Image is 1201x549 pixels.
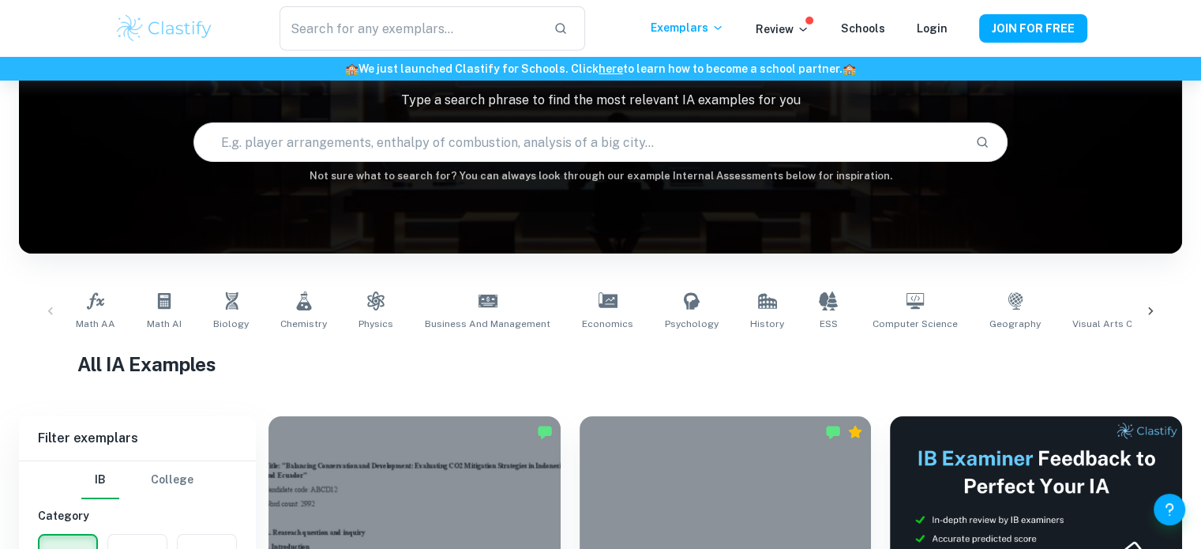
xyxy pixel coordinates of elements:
span: 🏫 [843,62,856,75]
span: Biology [213,317,249,331]
p: Type a search phrase to find the most relevant IA examples for you [19,91,1182,110]
span: Math AA [76,317,115,331]
button: Search [969,129,996,156]
a: Schools [841,22,885,35]
button: IB [81,461,119,499]
span: 🏫 [345,62,358,75]
input: Search for any exemplars... [280,6,540,51]
span: Economics [582,317,633,331]
img: Marked [825,424,841,440]
h1: All IA Examples [77,350,1124,378]
input: E.g. player arrangements, enthalpy of combustion, analysis of a big city... [194,120,963,164]
button: College [151,461,193,499]
div: Filter type choice [81,461,193,499]
div: Premium [847,424,863,440]
span: Physics [358,317,393,331]
h6: We just launched Clastify for Schools. Click to learn how to become a school partner. [3,60,1198,77]
p: Exemplars [651,19,724,36]
button: JOIN FOR FREE [979,14,1087,43]
span: ESS [820,317,838,331]
button: Help and Feedback [1154,494,1185,525]
h6: Category [38,507,237,525]
a: here [599,62,623,75]
span: Math AI [147,317,182,331]
span: History [750,317,784,331]
p: Review [756,21,809,38]
span: Chemistry [280,317,327,331]
h6: Not sure what to search for? You can always look through our example Internal Assessments below f... [19,168,1182,184]
img: Clastify logo [114,13,215,44]
span: Geography [989,317,1041,331]
span: Business and Management [425,317,550,331]
span: Computer Science [873,317,958,331]
a: Login [917,22,948,35]
span: Psychology [665,317,719,331]
h6: Filter exemplars [19,416,256,461]
img: Marked [537,424,553,440]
